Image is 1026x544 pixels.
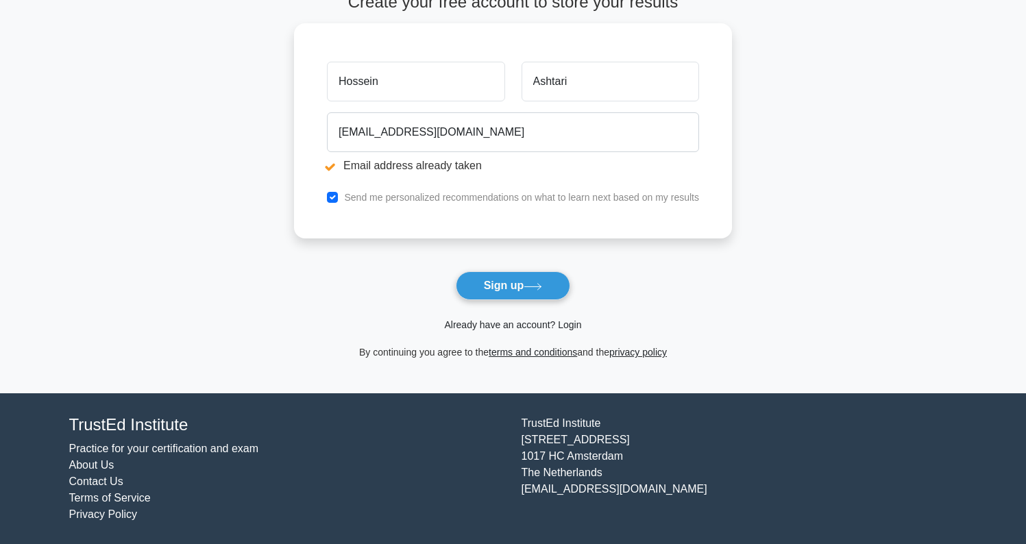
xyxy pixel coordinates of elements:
a: Practice for your certification and exam [69,443,259,454]
div: By continuing you agree to the and the [286,344,740,360]
a: terms and conditions [489,347,577,358]
input: Email [327,112,699,152]
a: Privacy Policy [69,508,138,520]
a: Contact Us [69,475,123,487]
button: Sign up [456,271,571,300]
input: Last name [522,62,699,101]
a: privacy policy [609,347,667,358]
input: First name [327,62,504,101]
a: Already have an account? Login [444,319,581,330]
h4: TrustEd Institute [69,415,505,435]
div: TrustEd Institute [STREET_ADDRESS] 1017 HC Amsterdam The Netherlands [EMAIL_ADDRESS][DOMAIN_NAME] [513,415,966,523]
li: Email address already taken [327,158,699,174]
a: About Us [69,459,114,471]
a: Terms of Service [69,492,151,504]
label: Send me personalized recommendations on what to learn next based on my results [344,192,699,203]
